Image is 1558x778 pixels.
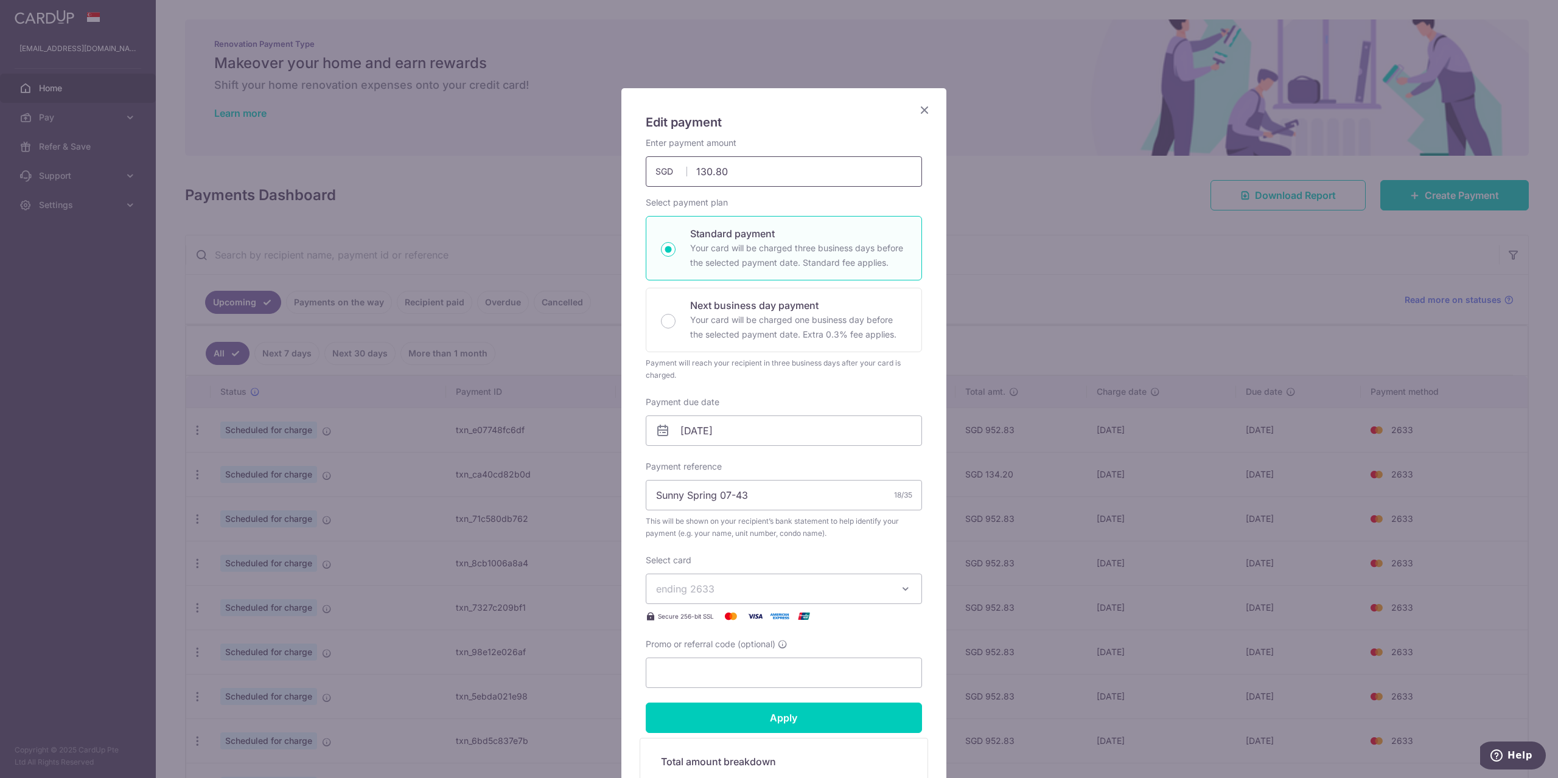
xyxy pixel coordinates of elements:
[646,638,775,650] span: Promo or referral code (optional)
[646,137,736,149] label: Enter payment amount
[655,165,687,178] span: SGD
[792,609,816,623] img: UnionPay
[719,609,743,623] img: Mastercard
[658,611,714,621] span: Secure 256-bit SSL
[690,298,907,313] p: Next business day payment
[646,574,922,604] button: ending 2633
[646,460,722,473] label: Payment reference
[690,226,907,241] p: Standard payment
[646,415,922,446] input: DD / MM / YYYY
[743,609,767,623] img: Visa
[646,113,922,132] h5: Edit payment
[767,609,792,623] img: American Express
[690,313,907,342] p: Your card will be charged one business day before the selected payment date. Extra 0.3% fee applies.
[690,241,907,270] p: Your card will be charged three business days before the selected payment date. Standard fee appl...
[656,583,714,595] span: ending 2633
[646,156,922,187] input: 0.00
[646,703,922,733] input: Apply
[646,396,719,408] label: Payment due date
[894,489,912,501] div: 18/35
[661,754,907,769] h5: Total amount breakdown
[646,554,691,566] label: Select card
[646,357,922,381] div: Payment will reach your recipient in three business days after your card is charged.
[917,103,932,117] button: Close
[646,196,728,209] label: Select payment plan
[646,515,922,540] span: This will be shown on your recipient’s bank statement to help identify your payment (e.g. your na...
[1480,742,1546,772] iframe: Opens a widget where you can find more information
